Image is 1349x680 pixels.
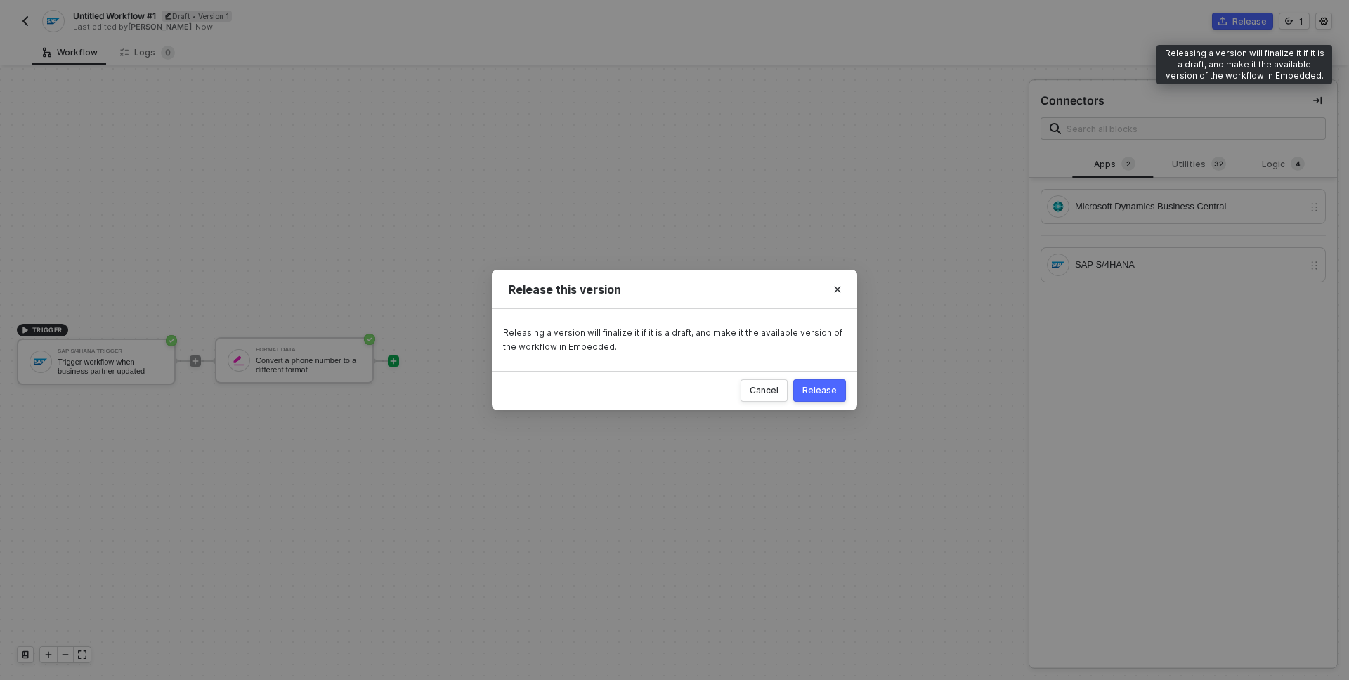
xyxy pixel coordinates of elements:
span: icon-success-page [166,335,177,346]
span: TRIGGER [32,325,63,336]
span: icon-play [21,326,30,334]
span: 2 [1126,158,1130,169]
span: icon-versioning [1285,17,1293,25]
div: Logic [1253,157,1315,172]
div: Release this version [509,282,840,297]
sup: 32 [1211,157,1226,171]
span: icon-edit [164,12,172,20]
span: icon-collapse-right [1313,96,1322,105]
span: icon-play [44,650,53,659]
sup: 2 [1121,157,1135,171]
div: Logs [120,46,175,60]
img: integration-icon [1052,200,1064,213]
div: Draft • Version 1 [162,11,232,22]
img: search [1050,123,1061,134]
button: Cancel [741,379,788,402]
img: drag [1309,260,1319,271]
div: Releasing a version will finalize it if it is a draft, and make it the available version of the w... [1156,45,1332,84]
div: SAP S/4HANA Trigger [58,348,163,354]
img: icon [233,354,245,367]
button: Release [1212,13,1273,30]
div: Cancel [750,385,778,396]
div: Format Data [256,347,361,353]
span: icon-commerce [1218,17,1227,25]
img: back [20,15,31,27]
div: Releasing a version will finalize it if it is a draft, and make it the available version of the w... [503,326,846,354]
div: Trigger workflow when business partner updated [58,358,163,375]
sup: 4 [1291,157,1305,171]
span: icon-settings [1319,17,1328,25]
div: Release [802,385,837,396]
span: icon-play [191,357,200,365]
span: icon-minus [61,650,70,659]
sup: 0 [161,46,175,60]
button: 1 [1279,13,1310,30]
button: Release [793,379,846,402]
div: Convert a phone number to a different format [256,356,361,374]
img: drag [1309,202,1319,213]
div: Last edited by - Now [73,22,673,32]
div: Release [1232,15,1267,27]
span: Untitled Workflow #1 [73,10,156,22]
span: 2 [1219,158,1223,169]
div: Apps [1083,157,1145,172]
span: [PERSON_NAME] [128,22,192,32]
div: Connectors [1041,93,1104,108]
div: Utilities [1168,157,1230,172]
input: Search all blocks [1067,121,1317,136]
span: 4 [1296,158,1301,169]
button: Close [818,270,857,309]
img: integration-icon [47,15,59,27]
button: back [17,13,34,30]
div: 1 [1299,15,1303,27]
span: 3 [1214,158,1219,169]
span: icon-expand [78,650,86,659]
div: Workflow [43,47,98,58]
div: SAP S/4HANA [1075,257,1303,273]
img: integration-icon [1052,259,1064,271]
img: icon [34,355,47,368]
span: icon-play [389,357,398,365]
div: Microsoft Dynamics Business Central [1075,199,1303,214]
span: icon-success-page [364,334,375,345]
